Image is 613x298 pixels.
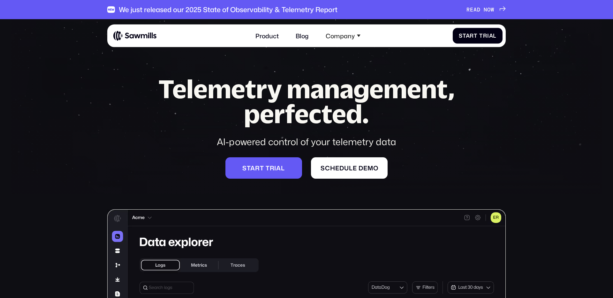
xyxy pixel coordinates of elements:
div: AI-powered control of your telemetry data [144,135,469,148]
div: Start trial [231,164,296,172]
a: Schedule demo [311,157,388,178]
h1: Telemetry management, perfected. [144,77,469,126]
a: Start trial [225,157,302,178]
div: READ NOW [466,6,494,13]
a: Start Trial [453,28,503,43]
a: READ NOW [466,6,506,13]
a: Blog [291,27,314,44]
div: Start Trial [459,33,496,39]
div: We just released our 2025 State of Observability & Telemetry Report [119,5,337,14]
a: Product [251,27,284,44]
div: Company [326,32,355,39]
div: Schedule demo [317,164,382,172]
